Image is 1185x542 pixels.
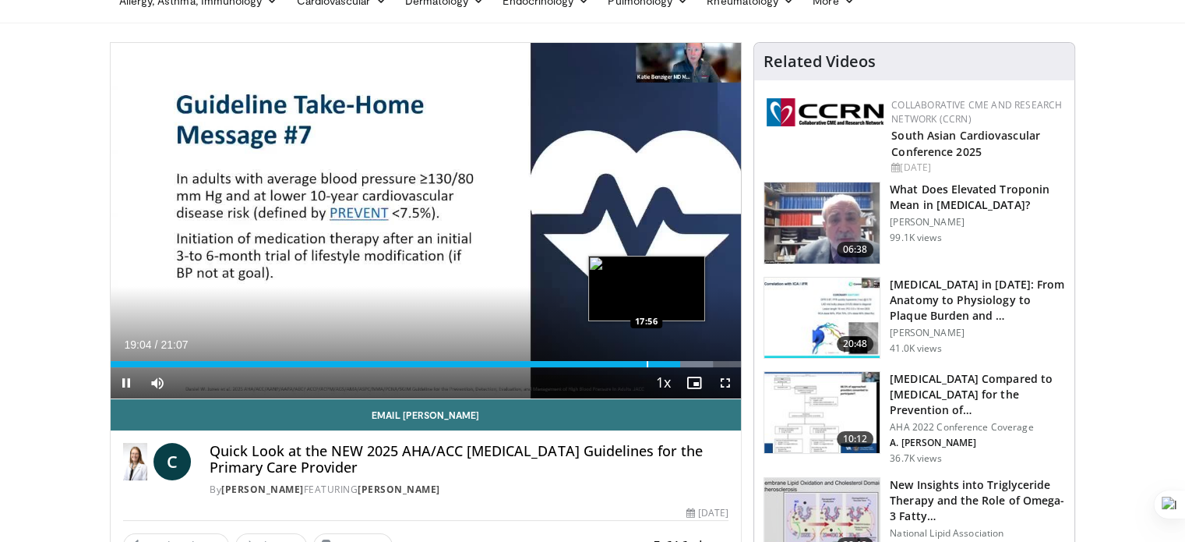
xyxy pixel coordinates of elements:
button: Pause [111,367,142,399]
h3: What Does Elevated Troponin Mean in [MEDICAL_DATA]? [890,182,1065,213]
p: 36.7K views [890,452,941,465]
p: 99.1K views [890,232,941,244]
a: 10:12 [MEDICAL_DATA] Compared to [MEDICAL_DATA] for the Prevention of… AHA 2022 Conference Covera... [764,371,1065,465]
video-js: Video Player [111,43,742,399]
a: [PERSON_NAME] [221,483,304,496]
span: 20:48 [837,336,874,352]
p: AHA 2022 Conference Coverage [890,421,1065,434]
h3: [MEDICAL_DATA] Compared to [MEDICAL_DATA] for the Prevention of… [890,371,1065,418]
button: Enable picture-in-picture mode [679,367,710,399]
a: C [153,443,191,480]
p: [PERSON_NAME] [890,216,1065,228]
button: Fullscreen [710,367,741,399]
div: [DATE] [891,161,1062,175]
div: Progress Bar [111,361,742,367]
h4: Quick Look at the NEW 2025 AHA/ACC [MEDICAL_DATA] Guidelines for the Primary Care Provider [210,443,728,476]
button: Playback Rate [647,367,679,399]
img: 823da73b-7a00-425d-bb7f-45c8b03b10c3.150x105_q85_crop-smart_upscale.jpg [764,278,880,359]
a: South Asian Cardiovascular Conference 2025 [891,128,1040,159]
h3: New Insights into Triglyceride Therapy and the Role of Omega-3 Fatty… [890,477,1065,524]
p: 41.0K views [890,342,941,355]
img: Dr. Catherine P. Benziger [123,443,148,480]
img: 98daf78a-1d22-4ebe-927e-10afe95ffd94.150x105_q85_crop-smart_upscale.jpg [764,182,880,264]
h3: [MEDICAL_DATA] in [DATE]: From Anatomy to Physiology to Plaque Burden and … [890,277,1065,324]
img: 7c0f9b53-1609-4588-8498-7cac8464d722.150x105_q85_crop-smart_upscale.jpg [764,372,880,453]
button: Mute [142,367,173,399]
span: 06:38 [837,242,874,257]
div: [DATE] [686,506,728,520]
span: / [155,338,158,351]
p: A. [PERSON_NAME] [890,437,1065,449]
p: National Lipid Association [890,527,1065,540]
img: image.jpeg [588,256,705,321]
p: [PERSON_NAME] [890,327,1065,339]
img: a04ee3ba-8487-4636-b0fb-5e8d268f3737.png.150x105_q85_autocrop_double_scale_upscale_version-0.2.png [767,98,883,126]
a: Email [PERSON_NAME] [111,399,742,430]
span: 21:07 [160,338,188,351]
a: 06:38 What Does Elevated Troponin Mean in [MEDICAL_DATA]? [PERSON_NAME] 99.1K views [764,182,1065,264]
a: 20:48 [MEDICAL_DATA] in [DATE]: From Anatomy to Physiology to Plaque Burden and … [PERSON_NAME] 4... [764,277,1065,360]
h4: Related Videos [764,52,876,71]
a: [PERSON_NAME] [358,483,440,496]
span: 10:12 [837,431,874,447]
div: By FEATURING [210,483,728,497]
span: 19:04 [125,338,152,351]
a: Collaborative CME and Research Network (CCRN) [891,98,1062,126]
